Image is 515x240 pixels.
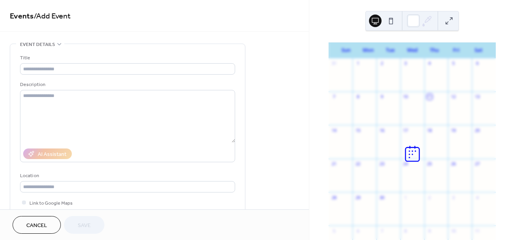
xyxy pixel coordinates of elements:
span: Cancel [26,222,47,230]
div: 7 [379,228,385,234]
div: 31 [331,60,337,66]
div: Location [20,172,234,180]
div: 4 [427,60,433,66]
div: 8 [355,94,361,100]
div: 6 [355,228,361,234]
div: 16 [379,127,385,133]
div: 15 [355,127,361,133]
div: 28 [331,194,337,200]
div: 30 [379,194,385,200]
div: Thu [423,42,445,58]
div: 24 [403,161,409,167]
div: 3 [403,60,409,66]
div: Tue [379,42,401,58]
div: 17 [403,127,409,133]
div: 2 [427,194,433,200]
div: 12 [450,94,456,100]
div: 29 [355,194,361,200]
div: Title [20,54,234,62]
div: 22 [355,161,361,167]
div: 2 [379,60,385,66]
div: 5 [331,228,337,234]
div: 7 [331,94,337,100]
div: Description [20,81,234,89]
div: 19 [450,127,456,133]
div: 11 [427,94,433,100]
div: 26 [450,161,456,167]
div: 27 [474,161,480,167]
div: Fri [445,42,467,58]
div: 6 [474,60,480,66]
div: Sun [335,42,357,58]
div: 21 [331,161,337,167]
div: 25 [427,161,433,167]
div: 1 [355,60,361,66]
div: 8 [403,228,409,234]
a: Events [10,9,34,24]
span: / Add Event [34,9,71,24]
span: Event details [20,40,55,49]
button: Cancel [13,216,61,234]
div: 10 [403,94,409,100]
div: 10 [450,228,456,234]
div: 18 [427,127,433,133]
div: 14 [331,127,337,133]
div: 4 [474,194,480,200]
div: 23 [379,161,385,167]
div: 11 [474,228,480,234]
div: Wed [401,42,423,58]
div: 9 [427,228,433,234]
div: 1 [403,194,409,200]
div: 20 [474,127,480,133]
div: Sat [468,42,489,58]
div: 13 [474,94,480,100]
div: Mon [357,42,379,58]
div: 9 [379,94,385,100]
div: 3 [450,194,456,200]
div: 5 [450,60,456,66]
span: Link to Google Maps [29,199,73,207]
